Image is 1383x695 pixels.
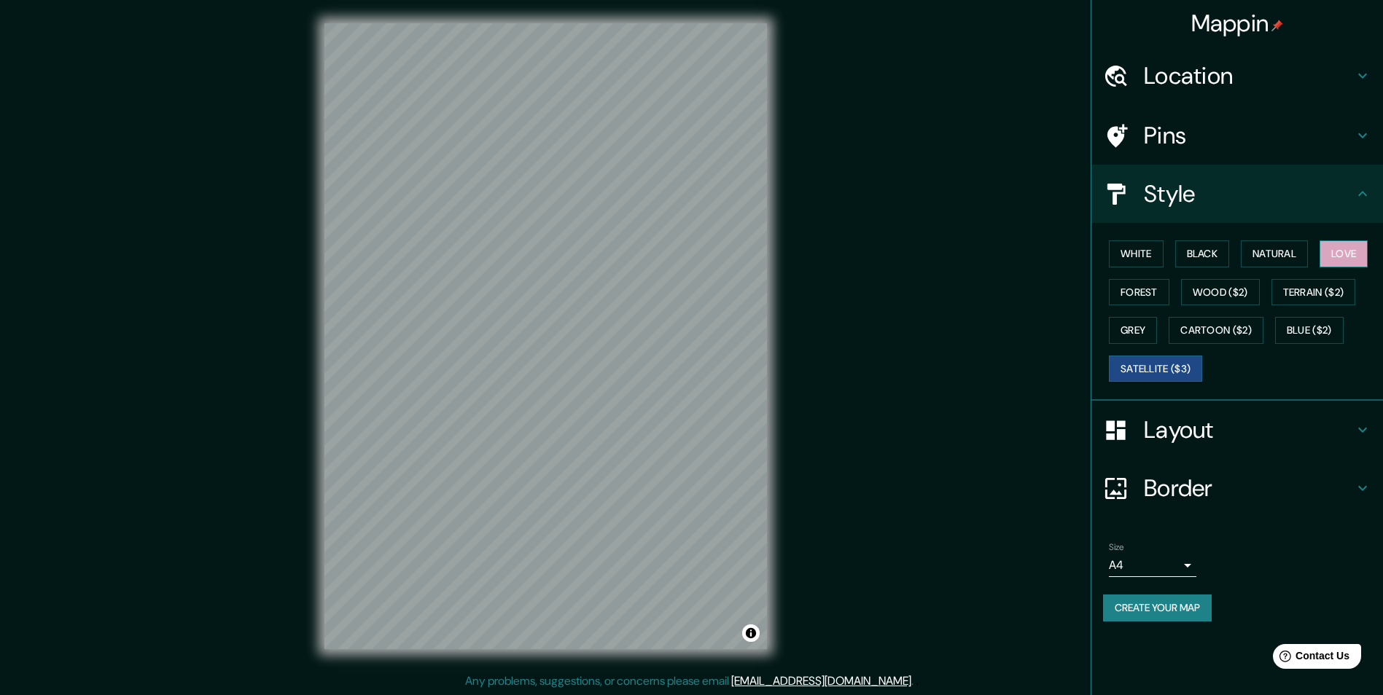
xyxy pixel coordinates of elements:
[1175,240,1230,267] button: Black
[1144,61,1354,90] h4: Location
[1144,179,1354,208] h4: Style
[1109,317,1157,344] button: Grey
[1191,9,1284,38] h4: Mappin
[1103,594,1212,621] button: Create your map
[1241,240,1308,267] button: Natural
[1253,638,1367,679] iframe: Help widget launcher
[1144,474,1354,503] h4: Border
[1271,20,1283,31] img: pin-icon.png
[1144,121,1354,150] h4: Pins
[1109,541,1124,554] label: Size
[913,672,916,690] div: .
[1109,279,1169,306] button: Forest
[1091,165,1383,223] div: Style
[1169,317,1263,344] button: Cartoon ($2)
[916,672,919,690] div: .
[465,672,913,690] p: Any problems, suggestions, or concerns please email .
[324,23,767,649] canvas: Map
[1181,279,1260,306] button: Wood ($2)
[1275,317,1344,344] button: Blue ($2)
[1109,240,1164,267] button: White
[1144,415,1354,444] h4: Layout
[1091,401,1383,459] div: Layout
[1091,106,1383,165] div: Pins
[1320,240,1368,267] button: Love
[1109,356,1202,382] button: Satellite ($3)
[1091,459,1383,517] div: Border
[1271,279,1356,306] button: Terrain ($2)
[731,673,911,688] a: [EMAIL_ADDRESS][DOMAIN_NAME]
[742,624,760,642] button: Toggle attribution
[1091,47,1383,105] div: Location
[1109,554,1196,577] div: A4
